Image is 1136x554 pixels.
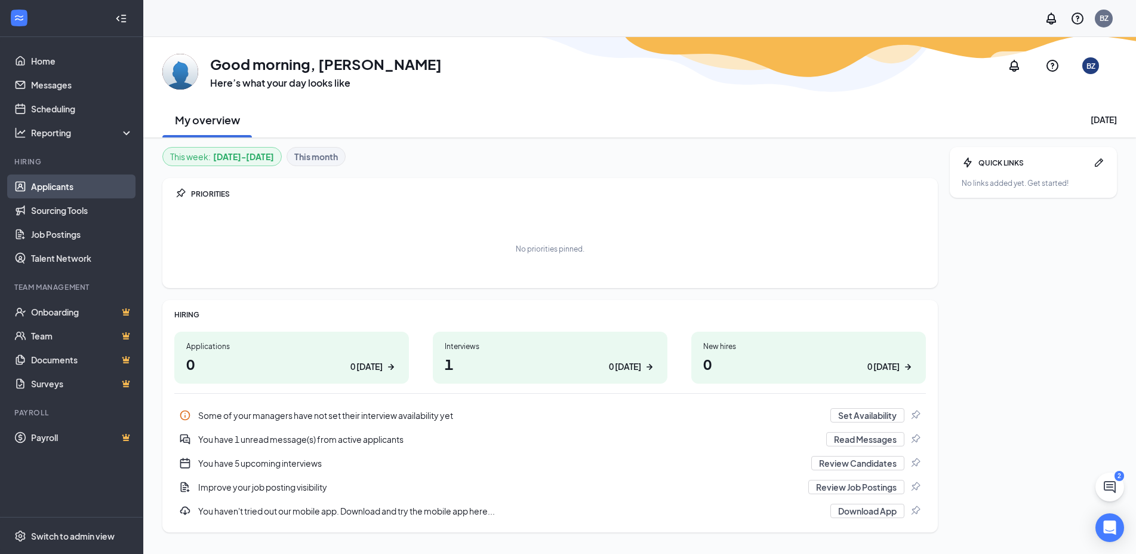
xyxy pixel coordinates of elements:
div: Applications [186,341,397,351]
svg: DoubleChatActive [179,433,191,445]
button: Download App [830,504,904,518]
a: Scheduling [31,97,133,121]
img: Baring Zurenda [162,54,198,90]
a: OnboardingCrown [31,300,133,324]
div: You have 1 unread message(s) from active applicants [198,433,819,445]
svg: Pin [909,409,921,421]
div: Switch to admin view [31,530,115,542]
div: 0 [DATE] [350,360,383,373]
div: Reporting [31,127,134,139]
h1: 0 [186,354,397,374]
svg: Notifications [1007,59,1021,73]
div: You have 1 unread message(s) from active applicants [174,427,926,451]
div: BZ [1086,61,1095,71]
button: Read Messages [826,432,904,446]
svg: ArrowRight [385,361,397,373]
div: Improve your job posting visibility [198,481,801,493]
a: InfoSome of your managers have not set their interview availability yetSet AvailabilityPin [174,403,926,427]
div: Some of your managers have not set their interview availability yet [198,409,823,421]
svg: CalendarNew [179,457,191,469]
a: PayrollCrown [31,426,133,449]
b: This month [294,150,338,163]
svg: Info [179,409,191,421]
button: ChatActive [1095,473,1124,501]
svg: Notifications [1044,11,1058,26]
a: Job Postings [31,222,133,246]
svg: Settings [14,530,26,542]
div: Team Management [14,282,131,292]
h1: 1 [445,354,655,374]
svg: QuestionInfo [1045,59,1060,73]
a: New hires00 [DATE]ArrowRight [691,332,926,384]
svg: ArrowRight [902,361,914,373]
a: Messages [31,73,133,97]
svg: Bolt [962,157,974,169]
svg: Analysis [14,127,26,139]
div: BZ [1100,13,1109,23]
a: Applicants [31,175,133,198]
a: DocumentsCrown [31,348,133,372]
a: Home [31,49,133,73]
div: No links added yet. Get started! [962,178,1105,188]
a: DocumentAddImprove your job posting visibilityReview Job PostingsPin [174,475,926,499]
svg: Download [179,505,191,517]
div: Improve your job posting visibility [174,475,926,499]
svg: ArrowRight [644,361,655,373]
svg: QuestionInfo [1070,11,1085,26]
a: SurveysCrown [31,372,133,396]
svg: Pin [909,505,921,517]
a: Interviews10 [DATE]ArrowRight [433,332,667,384]
div: Open Intercom Messenger [1095,513,1124,542]
div: PRIORITIES [191,189,926,199]
div: No priorities pinned. [516,244,584,254]
button: Set Availability [830,408,904,423]
div: New hires [703,341,914,351]
svg: Pin [909,457,921,469]
div: 2 [1115,471,1124,481]
div: [DATE] [1091,114,1117,126]
svg: Pin [909,481,921,493]
h3: Here’s what your day looks like [210,76,442,90]
div: Some of your managers have not set their interview availability yet [174,403,926,427]
svg: Pin [909,433,921,445]
div: Payroll [14,408,131,418]
button: Review Candidates [811,456,904,470]
div: Hiring [14,157,131,167]
a: Sourcing Tools [31,198,133,222]
div: Interviews [445,341,655,351]
a: DoubleChatActiveYou have 1 unread message(s) from active applicantsRead MessagesPin [174,427,926,451]
button: Review Job Postings [808,480,904,494]
div: You have 5 upcoming interviews [174,451,926,475]
div: You have 5 upcoming interviews [198,457,804,469]
a: Talent Network [31,246,133,270]
div: This week : [170,150,274,163]
h1: Good morning, [PERSON_NAME] [210,54,442,74]
svg: WorkstreamLogo [13,12,25,24]
svg: ChatActive [1103,480,1117,494]
svg: DocumentAdd [179,481,191,493]
div: You haven't tried out our mobile app. Download and try the mobile app here... [198,505,823,517]
svg: Collapse [115,13,127,25]
h2: My overview [175,112,240,127]
div: 0 [DATE] [609,360,641,373]
svg: Pen [1093,157,1105,169]
a: Applications00 [DATE]ArrowRight [174,332,409,384]
div: QUICK LINKS [978,158,1088,168]
svg: Pin [174,188,186,200]
a: CalendarNewYou have 5 upcoming interviewsReview CandidatesPin [174,451,926,475]
a: DownloadYou haven't tried out our mobile app. Download and try the mobile app here...Download AppPin [174,499,926,523]
a: TeamCrown [31,324,133,348]
h1: 0 [703,354,914,374]
b: [DATE] - [DATE] [213,150,274,163]
div: You haven't tried out our mobile app. Download and try the mobile app here... [174,499,926,523]
div: HIRING [174,310,926,320]
div: 0 [DATE] [867,360,900,373]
